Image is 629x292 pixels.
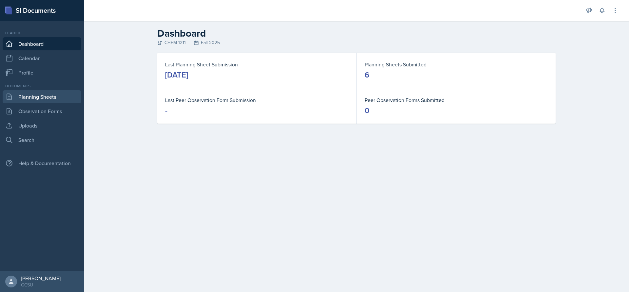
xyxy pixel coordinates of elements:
div: [PERSON_NAME] [21,275,61,282]
div: - [165,105,167,116]
div: 6 [365,70,369,80]
dt: Planning Sheets Submitted [365,60,548,68]
div: Documents [3,83,81,89]
dt: Peer Observation Forms Submitted [365,96,548,104]
a: Observation Forms [3,105,81,118]
a: Uploads [3,119,81,132]
dt: Last Planning Sheet Submission [165,60,349,68]
a: Profile [3,66,81,79]
a: Dashboard [3,37,81,50]
div: GCSU [21,282,61,288]
dt: Last Peer Observation Form Submission [165,96,349,104]
a: Planning Sheets [3,90,81,103]
div: Leader [3,30,81,36]
div: CHEM 1211 Fall 2025 [157,39,556,46]
div: [DATE] [165,70,188,80]
div: Help & Documentation [3,157,81,170]
div: 0 [365,105,370,116]
a: Search [3,133,81,146]
a: Calendar [3,52,81,65]
h2: Dashboard [157,27,556,39]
